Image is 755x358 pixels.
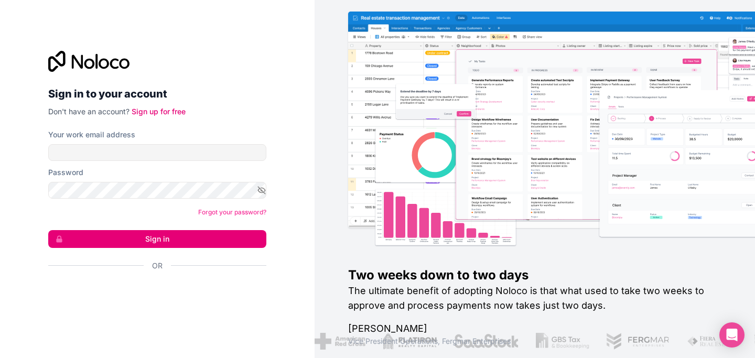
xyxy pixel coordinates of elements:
[48,230,266,248] button: Sign in
[132,107,186,116] a: Sign up for free
[43,283,263,306] iframe: Sign in with Google Button
[348,267,721,284] h1: Two weeks down to two days
[311,333,362,350] img: /assets/american-red-cross-BAupjrZR.png
[48,144,266,161] input: Email address
[48,182,266,199] input: Password
[152,261,163,271] span: Or
[348,321,721,336] h1: [PERSON_NAME]
[48,129,135,140] label: Your work email address
[48,107,130,116] span: Don't have an account?
[719,322,745,348] div: Open Intercom Messenger
[48,84,266,103] h2: Sign in to your account
[198,208,266,216] a: Forgot your password?
[348,284,721,313] h2: The ultimate benefit of adopting Noloco is that what used to take two weeks to approve and proces...
[48,167,83,178] label: Password
[348,336,721,346] h1: Vice President Operations , Fergmar Enterprises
